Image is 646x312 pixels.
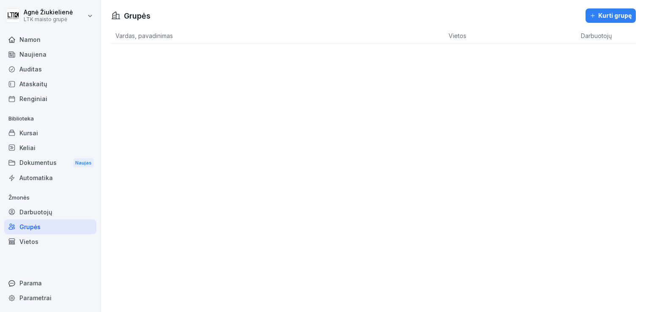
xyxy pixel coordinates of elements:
th: Darbuotojų [577,28,636,44]
a: Vietos [4,234,96,249]
font: Agnė Žiukielienė [24,8,73,16]
a: Naujiena [4,47,96,62]
a: Kursai [4,126,96,140]
font: Keliai [19,143,36,152]
a: Namon [4,32,96,47]
font: Namon [19,35,41,44]
font: Auditas [19,65,42,74]
a: Parametrai [4,290,96,305]
font: Parametrai [19,293,52,302]
font: Renginiai [19,94,47,103]
h1: Grupės [124,10,151,22]
font: Automatika [19,173,53,182]
p: Žmonės [4,191,96,205]
p: Biblioteka [4,112,96,126]
font: Dokumentus [19,158,57,167]
p: LTK maisto grupė [24,16,73,22]
a: Darbuotojų [4,205,96,219]
a: Auditas [4,62,96,77]
div: Naujas [73,158,94,168]
th: Vardas, pavadinimas [111,28,444,44]
button: Kurti grupę [586,8,636,23]
a: Grupės [4,219,96,234]
font: Naujiena [19,50,47,59]
font: Darbuotojų [19,208,52,216]
font: Parama [19,279,42,287]
font: Vietos [19,237,38,246]
font: Kurti grupę [598,11,632,20]
th: Vietos [444,28,577,44]
a: Renginiai [4,91,96,106]
font: Ataskaitų [19,79,47,88]
a: Automatika [4,170,96,185]
a: Ataskaitų [4,77,96,91]
font: Grupės [19,222,41,231]
a: DokumentusNaujas [4,155,96,171]
font: Kursai [19,129,38,137]
a: Keliai [4,140,96,155]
